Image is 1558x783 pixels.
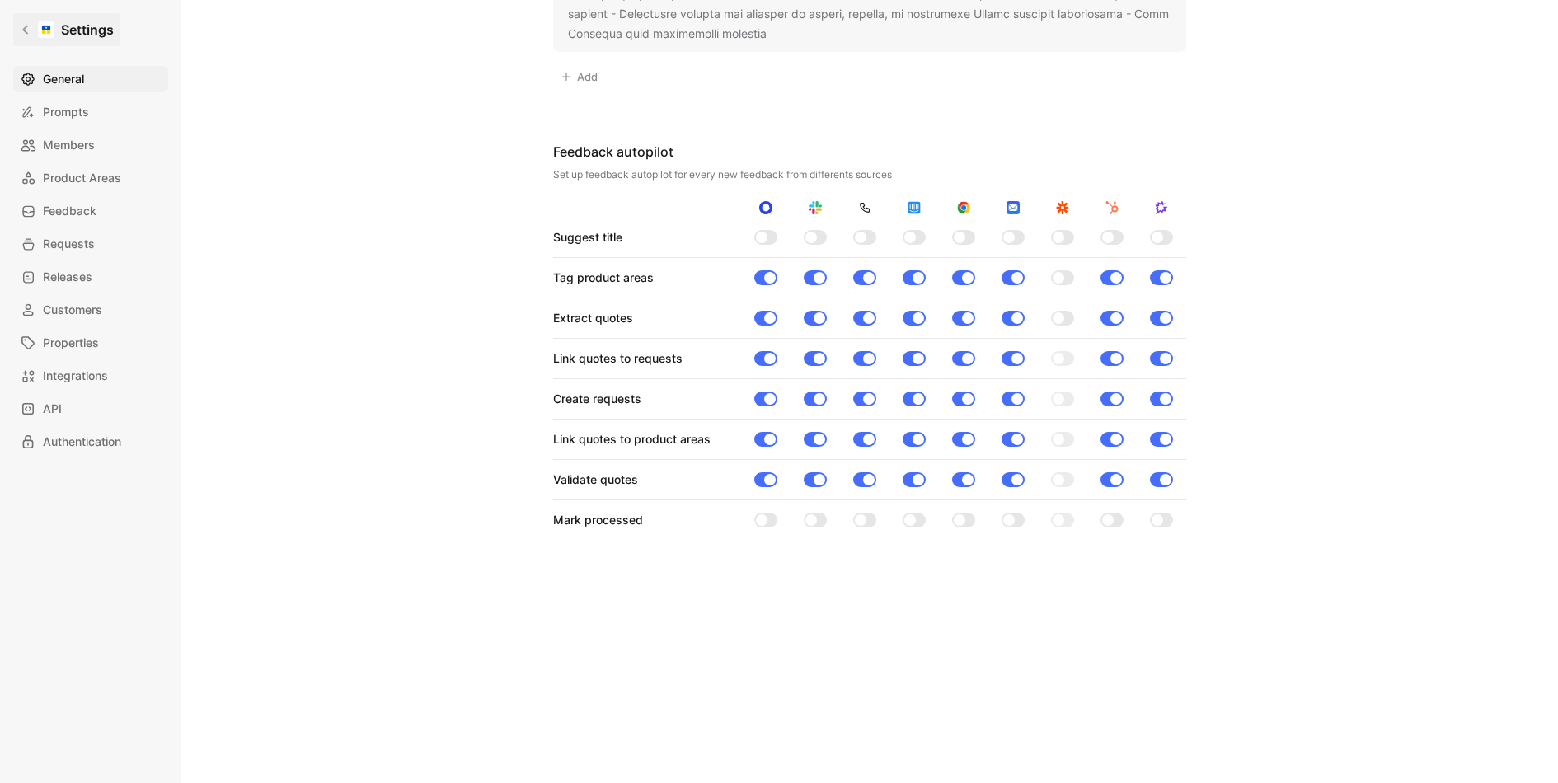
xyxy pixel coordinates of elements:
span: Prompts [43,102,89,122]
span: Feedback [43,201,96,221]
a: Properties [13,330,168,356]
a: API [13,396,168,422]
div: Tag product areas [553,268,654,288]
div: Create requests [553,389,641,409]
div: Set up feedback autopilot for every new feedback from differents sources [553,168,1186,181]
span: Integrations [43,366,108,386]
div: Link quotes to product areas [553,429,711,449]
div: Suggest title [553,227,622,247]
div: Link quotes to requests [553,349,683,368]
span: Members [43,135,95,155]
span: Authentication [43,432,121,452]
a: Releases [13,264,168,290]
a: Authentication [13,429,168,455]
span: Product Areas [43,168,121,188]
a: Prompts [13,99,168,125]
div: Validate quotes [553,470,638,490]
span: Requests [43,234,95,254]
button: Add [553,65,605,88]
span: API [43,399,62,419]
span: Releases [43,267,92,287]
span: Properties [43,333,99,353]
a: Members [13,132,168,158]
span: Customers [43,300,102,320]
span: General [43,69,84,89]
a: Customers [13,297,168,323]
a: Integrations [13,363,168,389]
a: Requests [13,231,168,257]
a: Settings [13,13,120,46]
div: Mark processed [553,510,643,530]
a: Product Areas [13,165,168,191]
div: Feedback autopilot [553,142,1186,162]
a: Feedback [13,198,168,224]
h1: Settings [61,20,114,40]
div: Extract quotes [553,308,633,328]
a: General [13,66,168,92]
